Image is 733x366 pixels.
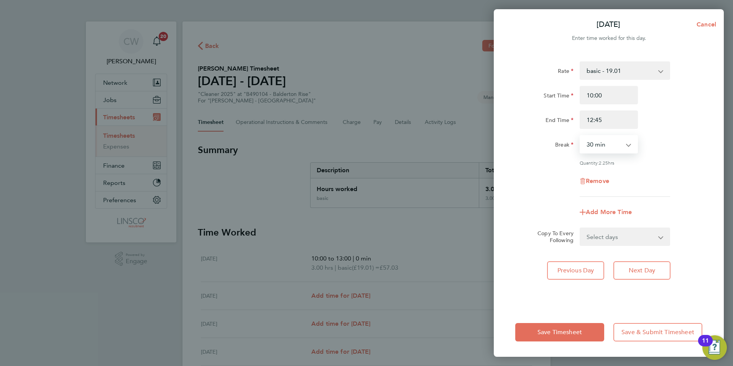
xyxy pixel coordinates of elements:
[597,19,620,30] p: [DATE]
[613,261,671,280] button: Next Day
[702,335,727,360] button: Open Resource Center, 11 new notifications
[621,328,694,336] span: Save & Submit Timesheet
[555,141,574,150] label: Break
[558,68,574,77] label: Rate
[580,110,638,129] input: E.g. 18:00
[544,92,574,101] label: Start Time
[531,230,574,244] label: Copy To Every Following
[694,21,716,28] span: Cancel
[494,34,724,43] div: Enter time worked for this day.
[599,160,608,166] span: 2.25
[586,177,609,185] span: Remove
[580,209,632,215] button: Add More Time
[580,160,670,166] div: Quantity: hrs
[629,267,655,274] span: Next Day
[546,117,574,126] label: End Time
[515,323,604,341] button: Save Timesheet
[557,267,594,274] span: Previous Day
[580,86,638,104] input: E.g. 08:00
[702,341,709,351] div: 11
[613,323,702,341] button: Save & Submit Timesheet
[684,17,724,32] button: Cancel
[547,261,604,280] button: Previous Day
[537,328,582,336] span: Save Timesheet
[586,208,632,216] span: Add More Time
[580,178,609,184] button: Remove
